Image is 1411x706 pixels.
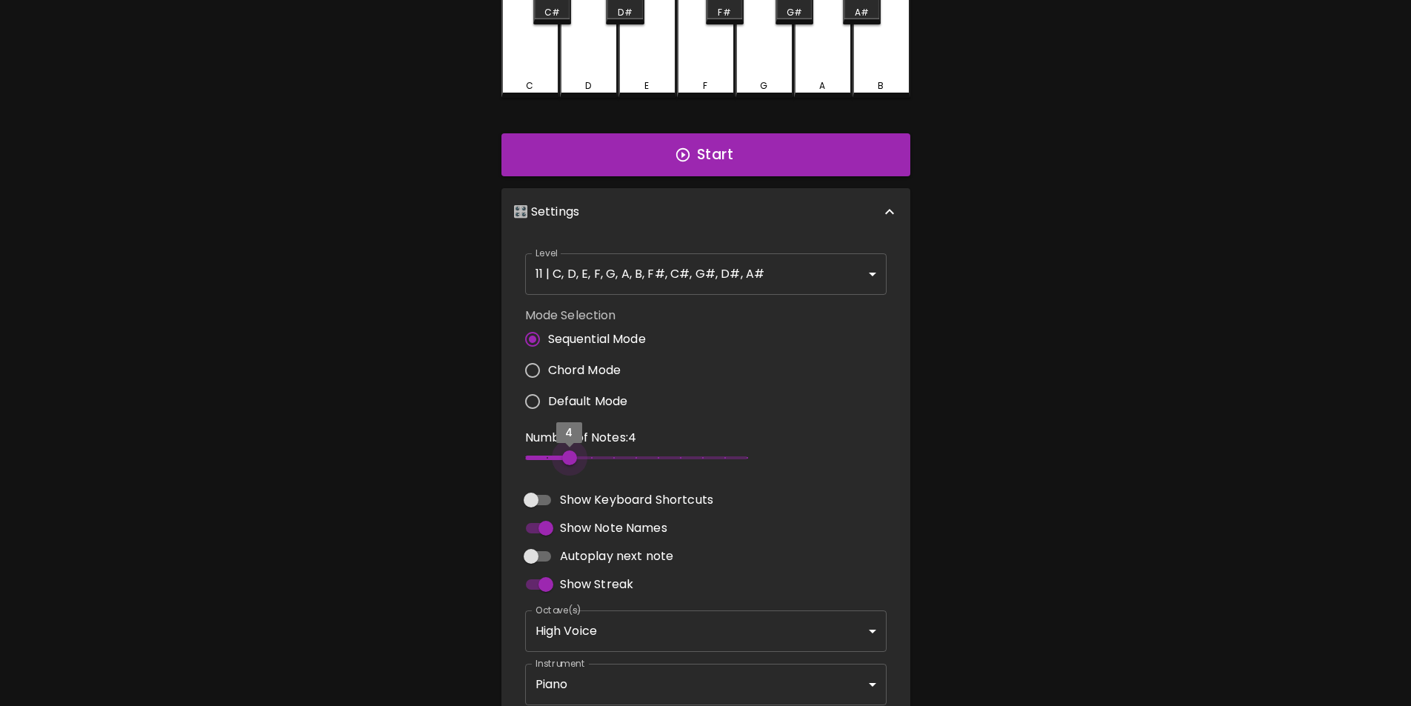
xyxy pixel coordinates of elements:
[536,247,558,259] label: Level
[536,657,585,670] label: Instrument
[536,604,582,616] label: Octave(s)
[525,307,658,324] label: Mode Selection
[513,203,580,221] p: 🎛️ Settings
[760,79,767,93] div: G
[544,6,560,19] div: C#
[548,393,628,410] span: Default Mode
[560,547,674,565] span: Autoplay next note
[560,576,634,593] span: Show Streak
[787,6,802,19] div: G#
[644,79,649,93] div: E
[501,133,910,176] button: Start
[855,6,869,19] div: A#
[501,188,910,236] div: 🎛️ Settings
[525,429,747,447] p: Number of Notes: 4
[585,79,591,93] div: D
[548,362,621,379] span: Chord Mode
[718,6,730,19] div: F#
[560,491,713,509] span: Show Keyboard Shortcuts
[525,610,887,652] div: High Voice
[703,79,707,93] div: F
[878,79,884,93] div: B
[525,253,887,295] div: 11 | C, D, E, F, G, A, B, F#, C#, G#, D#, A#
[565,425,573,440] span: 4
[819,79,825,93] div: A
[525,664,887,705] div: Piano
[548,330,646,348] span: Sequential Mode
[560,519,667,537] span: Show Note Names
[618,6,632,19] div: D#
[526,79,533,93] div: C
